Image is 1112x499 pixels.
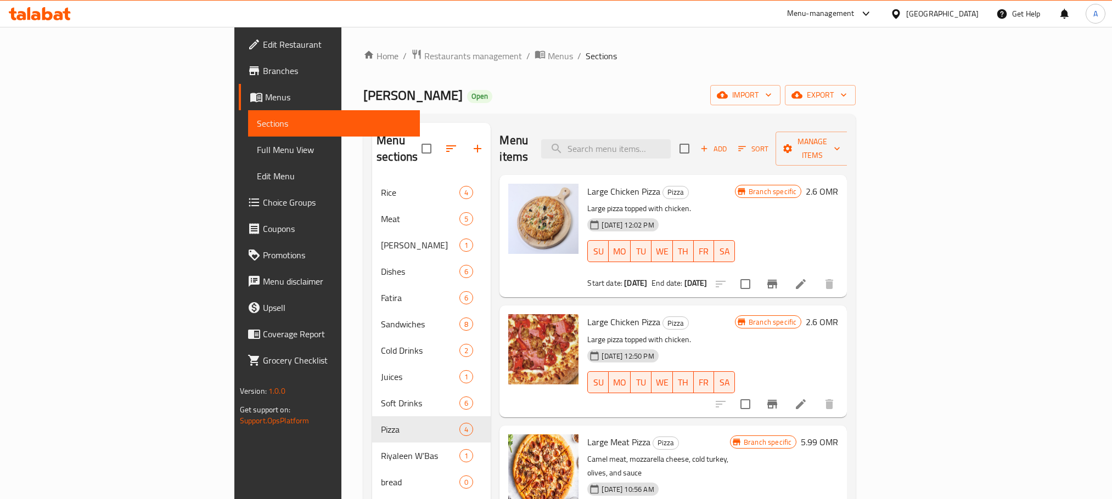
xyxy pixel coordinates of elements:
[698,375,710,390] span: FR
[239,321,420,347] a: Coverage Report
[459,370,473,383] div: items
[499,132,528,165] h2: Menu items
[381,475,459,489] span: bread
[508,314,579,384] img: Large Chicken Pizza
[411,49,522,63] a: Restaurants management
[587,452,730,480] p: Camel meat, mozzarella cheese, cold turkey, olives, and sauce
[263,64,411,77] span: Branches
[460,477,473,487] span: 0
[906,8,979,20] div: [GEOGRAPHIC_DATA]
[248,110,420,137] a: Sections
[613,243,626,259] span: MO
[739,437,796,447] span: Branch specific
[652,240,673,262] button: WE
[744,186,801,197] span: Branch specific
[586,49,617,63] span: Sections
[239,58,420,84] a: Branches
[239,189,420,216] a: Choice Groups
[381,317,459,331] span: Sandwiches
[381,396,459,410] span: Soft Drinks
[526,49,530,63] li: /
[263,248,411,262] span: Promotions
[372,416,491,443] div: Pizza4
[459,265,473,278] div: items
[363,49,856,63] nav: breadcrumb
[696,140,731,157] span: Add item
[372,179,491,206] div: Rice4
[735,140,771,157] button: Sort
[239,268,420,294] a: Menu disclaimer
[663,317,688,330] span: Pizza
[459,475,473,489] div: items
[663,186,688,199] span: Pizza
[731,140,776,157] span: Sort items
[794,88,847,102] span: export
[662,316,689,330] div: Pizza
[653,436,678,449] span: Pizza
[718,375,731,390] span: SA
[263,275,411,288] span: Menu disclaimer
[816,391,843,417] button: delete
[784,135,840,162] span: Manage items
[265,90,411,104] span: Menus
[1093,8,1098,20] span: A
[467,92,492,101] span: Open
[592,375,604,390] span: SU
[381,212,459,225] span: Meat
[816,271,843,297] button: delete
[677,243,689,259] span: TH
[239,31,420,58] a: Edit Restaurant
[656,375,669,390] span: WE
[631,240,652,262] button: TU
[656,243,669,259] span: WE
[587,333,735,347] p: Large pizza topped with chicken.
[263,327,411,341] span: Coverage Report
[263,38,411,51] span: Edit Restaurant
[460,372,473,382] span: 1
[459,291,473,304] div: items
[239,216,420,242] a: Coupons
[785,85,856,105] button: export
[714,371,735,393] button: SA
[624,276,647,290] b: [DATE]
[459,186,473,199] div: items
[464,135,491,162] button: Add section
[239,242,420,268] a: Promotions
[372,206,491,232] div: Meat5
[698,243,710,259] span: FR
[577,49,581,63] li: /
[381,370,459,383] span: Juices
[609,240,631,262] button: MO
[587,240,609,262] button: SU
[662,186,689,199] div: Pizza
[696,140,731,157] button: Add
[248,137,420,163] a: Full Menu View
[801,434,838,450] h6: 5.99 OMR
[372,285,491,311] div: Fatira6
[718,243,731,259] span: SA
[381,423,459,436] span: Pizza
[652,371,673,393] button: WE
[372,469,491,495] div: bread0
[459,449,473,462] div: items
[460,424,473,435] span: 4
[372,337,491,364] div: Cold Drinks2
[268,384,285,398] span: 1.0.0
[239,84,420,110] a: Menus
[438,135,464,162] span: Sort sections
[381,186,459,199] span: Rice
[635,243,647,259] span: TU
[631,371,652,393] button: TU
[508,184,579,254] img: Large Chicken Pizza
[759,271,785,297] button: Branch-specific-item
[587,314,660,330] span: Large Chicken Pizza
[460,345,473,356] span: 2
[597,484,658,495] span: [DATE] 10:56 AM
[587,183,660,200] span: Large Chicken Pizza
[587,276,622,290] span: Start date:
[460,214,473,224] span: 5
[240,384,267,398] span: Version:
[460,240,473,251] span: 1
